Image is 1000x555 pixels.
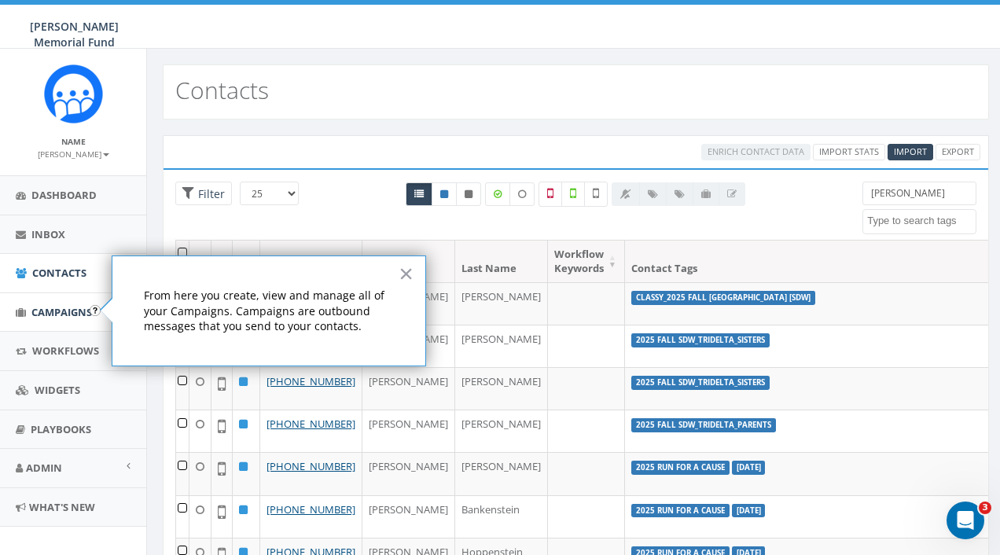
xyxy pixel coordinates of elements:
span: Dashboard [31,188,97,202]
td: [PERSON_NAME] [455,367,548,410]
label: [DATE] [732,504,766,518]
a: [PHONE_NUMBER] [267,502,355,516]
img: Rally_Corp_Icon.png [44,64,103,123]
p: From here you create, view and manage all of your Campaigns. Campaigns are outbound messages that... [144,288,394,334]
a: [PHONE_NUMBER] [267,374,355,388]
a: Active [432,182,457,206]
label: Data Enriched [485,182,510,206]
label: 2025 Run for a Cause [631,504,730,518]
span: Inbox [31,227,65,241]
label: Validated [561,182,585,207]
label: 2025 Fall SDW_TriDelta_Parents [631,418,776,432]
button: Close [399,261,414,286]
span: Widgets [35,383,80,397]
th: First Name [362,241,455,282]
span: What's New [29,500,95,514]
span: Import [894,145,927,157]
td: [PERSON_NAME] [362,367,455,410]
textarea: Search [867,214,976,228]
td: [PERSON_NAME] [455,410,548,452]
a: [PERSON_NAME] [38,146,109,160]
label: Not Validated [584,182,608,207]
span: Campaigns [31,305,92,319]
small: Name [61,136,86,147]
a: [PHONE_NUMBER] [267,459,355,473]
input: Type to search [862,182,976,205]
a: Import [888,144,933,160]
i: This phone number is subscribed and will receive texts. [440,189,448,199]
span: 3 [979,502,991,514]
td: [PERSON_NAME] [362,452,455,494]
label: 2025 Run for a Cause [631,461,730,475]
td: [PERSON_NAME] [455,325,548,367]
td: [PERSON_NAME] [362,410,455,452]
td: [PERSON_NAME] [362,495,455,538]
span: Playbooks [31,422,91,436]
th: Phone #: activate to sort column ascending [260,241,362,282]
td: Bankenstein [455,495,548,538]
th: Last Name [455,241,548,282]
a: Export [936,144,980,160]
a: Opted Out [456,182,481,206]
span: Advance Filter [175,182,232,206]
small: [PERSON_NAME] [38,149,109,160]
label: 2025 Fall SDW_TriDelta_Sisters [631,333,770,347]
td: [PERSON_NAME] [455,452,548,494]
span: Contacts [32,266,86,280]
span: CSV files only [894,145,927,157]
span: [PERSON_NAME] Memorial Fund [30,19,119,50]
span: Admin [26,461,62,475]
label: [DATE] [732,461,766,475]
th: Workflow Keywords: activate to sort column ascending [548,241,625,282]
label: Data not Enriched [509,182,535,206]
i: This phone number is unsubscribed and has opted-out of all texts. [465,189,472,199]
span: Workflows [32,344,99,358]
a: Import Stats [813,144,885,160]
a: All contacts [406,182,432,206]
iframe: Intercom live chat [947,502,984,539]
td: [PERSON_NAME] [455,282,548,325]
h2: Contacts [175,77,269,103]
input: Submit [90,305,101,316]
label: classy_2025 Fall [GEOGRAPHIC_DATA] [SDW] [631,291,815,305]
label: Not a Mobile [539,182,562,207]
span: Filter [194,186,225,201]
a: [PHONE_NUMBER] [267,417,355,431]
label: 2025 Fall SDW_TriDelta_Sisters [631,376,770,390]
